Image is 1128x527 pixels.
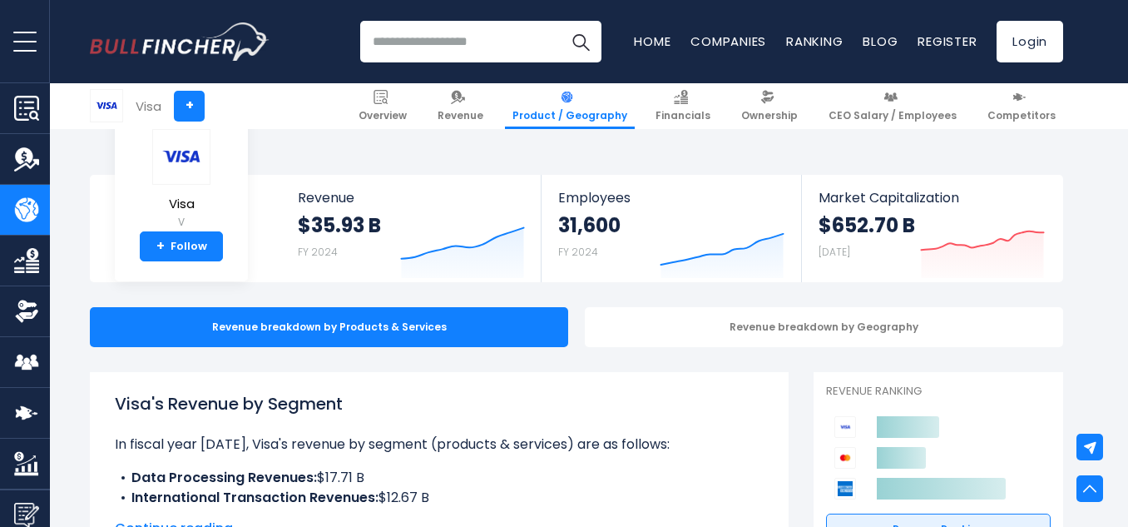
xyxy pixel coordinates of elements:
[558,212,621,238] strong: 31,600
[115,435,764,455] p: In fiscal year [DATE], Visa's revenue by segment (products & services) are as follows:
[115,391,764,416] h1: Visa's Revenue by Segment
[298,245,338,259] small: FY 2024
[863,32,898,50] a: Blog
[90,22,270,61] img: Bullfincher logo
[542,175,800,282] a: Employees 31,600 FY 2024
[558,245,598,259] small: FY 2024
[648,83,718,129] a: Financials
[512,109,627,122] span: Product / Geography
[140,231,223,261] a: +Follow
[819,245,850,259] small: [DATE]
[14,299,39,324] img: Ownership
[131,488,378,507] b: International Transaction Revenues:
[821,83,964,129] a: CEO Salary / Employees
[819,212,915,238] strong: $652.70 B
[91,90,122,122] img: V logo
[151,128,211,232] a: Visa V
[656,109,710,122] span: Financials
[585,307,1063,347] div: Revenue breakdown by Geography
[174,91,205,122] a: +
[281,175,542,282] a: Revenue $35.93 B FY 2024
[90,307,568,347] div: Revenue breakdown by Products & Services
[741,109,798,122] span: Ownership
[298,212,381,238] strong: $35.93 B
[826,385,1051,399] p: Revenue Ranking
[560,21,601,62] button: Search
[90,22,269,61] a: Go to homepage
[351,83,414,129] a: Overview
[734,83,805,129] a: Ownership
[829,109,957,122] span: CEO Salary / Employees
[834,416,856,438] img: Visa competitors logo
[834,447,856,469] img: Mastercard Incorporated competitors logo
[834,478,856,500] img: American Express Company competitors logo
[987,109,1056,122] span: Competitors
[359,109,407,122] span: Overview
[634,32,670,50] a: Home
[115,468,764,488] li: $17.71 B
[997,21,1063,62] a: Login
[298,190,525,206] span: Revenue
[438,109,483,122] span: Revenue
[819,190,1045,206] span: Market Capitalization
[152,129,210,185] img: V logo
[558,190,784,206] span: Employees
[115,488,764,508] li: $12.67 B
[918,32,977,50] a: Register
[152,215,210,230] small: V
[152,197,210,211] span: Visa
[786,32,843,50] a: Ranking
[802,175,1061,282] a: Market Capitalization $652.70 B [DATE]
[136,97,161,116] div: Visa
[980,83,1063,129] a: Competitors
[430,83,491,129] a: Revenue
[690,32,766,50] a: Companies
[131,468,317,487] b: Data Processing Revenues:
[505,83,635,129] a: Product / Geography
[156,239,165,254] strong: +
